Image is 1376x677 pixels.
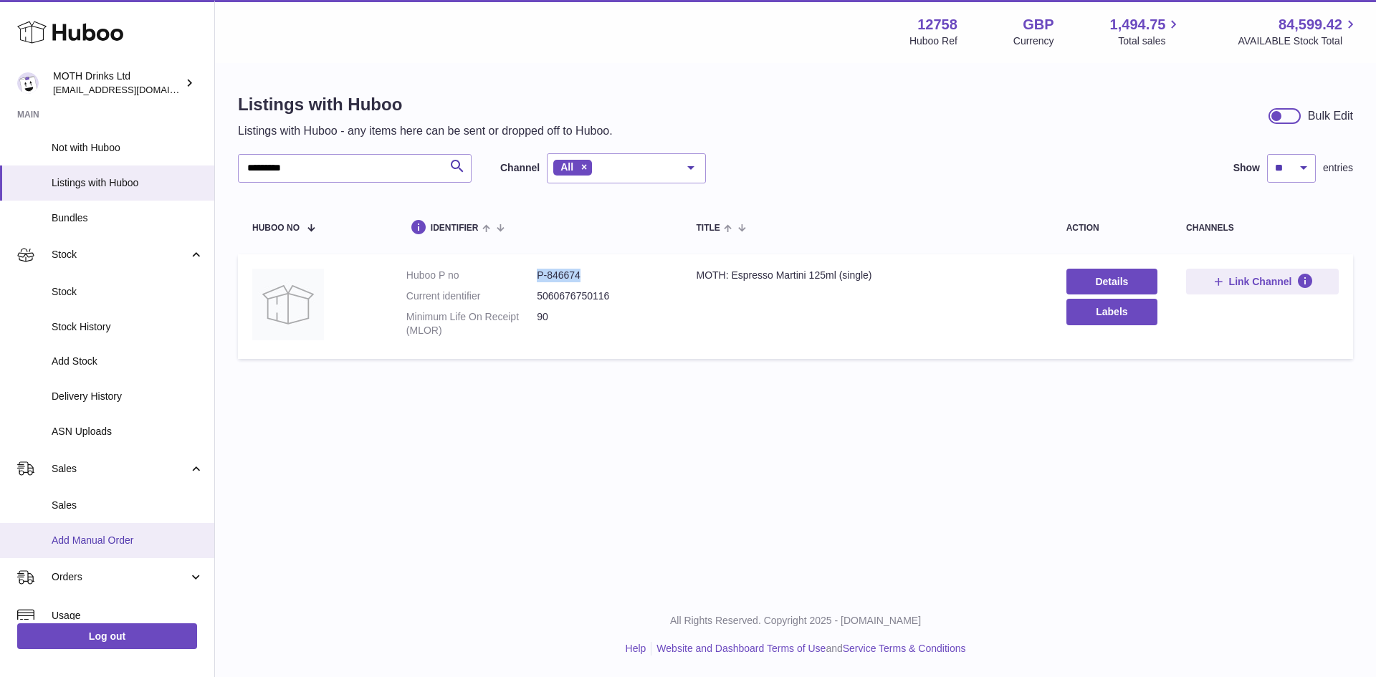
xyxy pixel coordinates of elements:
[52,355,204,368] span: Add Stock
[1308,108,1353,124] div: Bulk Edit
[52,320,204,334] span: Stock History
[909,34,957,48] div: Huboo Ref
[406,310,537,337] dt: Minimum Life On Receipt (MLOR)
[1023,15,1053,34] strong: GBP
[1323,161,1353,175] span: entries
[17,72,39,94] img: orders@mothdrinks.com
[52,141,204,155] span: Not with Huboo
[53,69,182,97] div: MOTH Drinks Ltd
[1066,269,1157,294] a: Details
[53,84,211,95] span: [EMAIL_ADDRESS][DOMAIN_NAME]
[406,289,537,303] dt: Current identifier
[1110,15,1182,48] a: 1,494.75 Total sales
[52,534,204,547] span: Add Manual Order
[1118,34,1182,48] span: Total sales
[252,224,300,233] span: Huboo no
[52,248,188,261] span: Stock
[52,570,188,584] span: Orders
[1238,15,1359,48] a: 84,599.42 AVAILABLE Stock Total
[226,614,1365,628] p: All Rights Reserved. Copyright 2025 - [DOMAIN_NAME]
[696,224,720,233] span: title
[537,310,667,337] dd: 90
[560,161,573,173] span: All
[1186,269,1339,294] button: Link Channel
[626,643,646,654] a: Help
[1066,224,1157,233] div: action
[1013,34,1054,48] div: Currency
[500,161,540,175] label: Channel
[406,269,537,282] dt: Huboo P no
[52,609,204,623] span: Usage
[52,285,204,299] span: Stock
[238,123,613,139] p: Listings with Huboo - any items here can be sent or dropped off to Huboo.
[238,93,613,116] h1: Listings with Huboo
[651,642,965,656] li: and
[1229,275,1292,288] span: Link Channel
[1186,224,1339,233] div: channels
[1066,299,1157,325] button: Labels
[843,643,966,654] a: Service Terms & Conditions
[52,176,204,190] span: Listings with Huboo
[537,289,667,303] dd: 5060676750116
[52,425,204,438] span: ASN Uploads
[656,643,826,654] a: Website and Dashboard Terms of Use
[431,224,479,233] span: identifier
[52,462,188,476] span: Sales
[917,15,957,34] strong: 12758
[52,211,204,225] span: Bundles
[252,269,324,340] img: MOTH: Espresso Martini 125ml (single)
[696,269,1037,282] div: MOTH: Espresso Martini 125ml (single)
[17,623,197,649] a: Log out
[1279,15,1342,34] span: 84,599.42
[1110,15,1166,34] span: 1,494.75
[52,499,204,512] span: Sales
[52,390,204,403] span: Delivery History
[537,269,667,282] dd: P-846674
[1233,161,1260,175] label: Show
[1238,34,1359,48] span: AVAILABLE Stock Total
